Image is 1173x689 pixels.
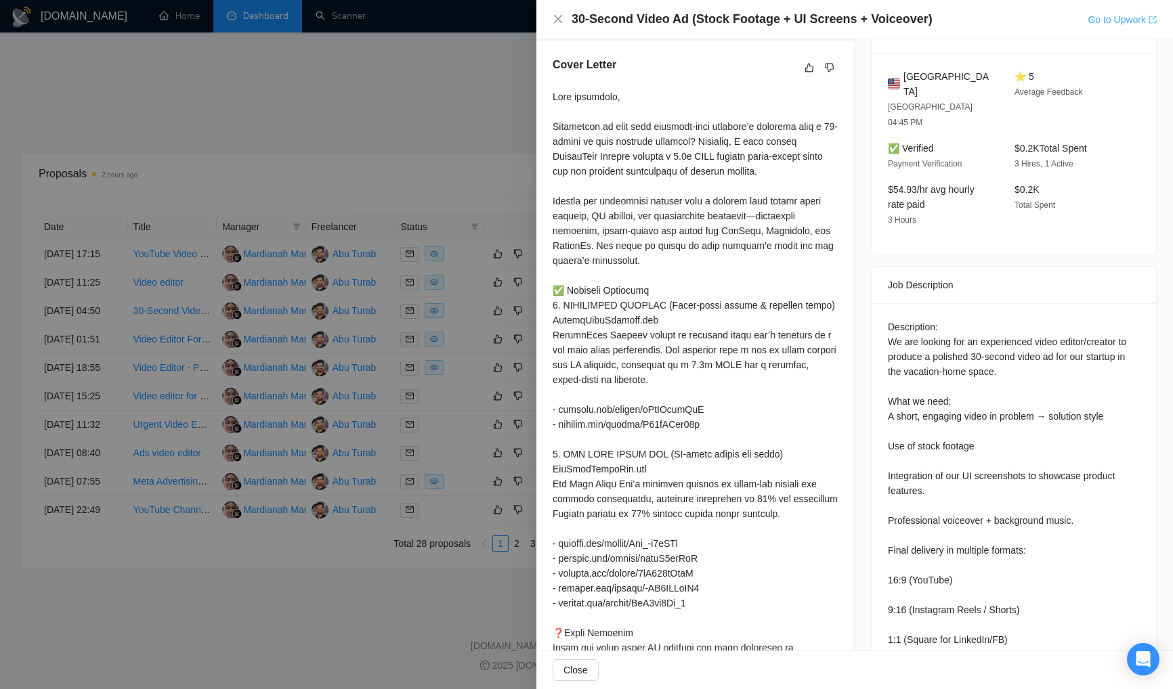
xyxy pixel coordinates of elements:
[553,14,563,25] button: Close
[888,143,934,154] span: ✅ Verified
[822,60,838,76] button: dislike
[805,62,814,73] span: like
[888,102,973,127] span: [GEOGRAPHIC_DATA] 04:45 PM
[825,62,834,73] span: dislike
[888,267,1140,303] div: Job Description
[563,663,588,677] span: Close
[572,11,933,28] h4: 30-Second Video Ad (Stock Footage + UI Screens + Voiceover)
[1015,71,1034,82] span: ⭐ 5
[1015,184,1040,195] span: $0.2K
[888,76,900,91] img: 🇺🇸
[1015,200,1055,210] span: Total Spent
[1149,16,1157,24] span: export
[888,215,916,225] span: 3 Hours
[1127,643,1159,675] div: Open Intercom Messenger
[903,69,993,99] span: [GEOGRAPHIC_DATA]
[553,659,599,681] button: Close
[553,57,616,73] h5: Cover Letter
[801,60,817,76] button: like
[1015,87,1083,97] span: Average Feedback
[553,14,563,24] span: close
[888,159,962,169] span: Payment Verification
[888,184,975,210] span: $54.93/hr avg hourly rate paid
[1088,14,1157,25] a: Go to Upworkexport
[1015,143,1087,154] span: $0.2K Total Spent
[1015,159,1073,169] span: 3 Hires, 1 Active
